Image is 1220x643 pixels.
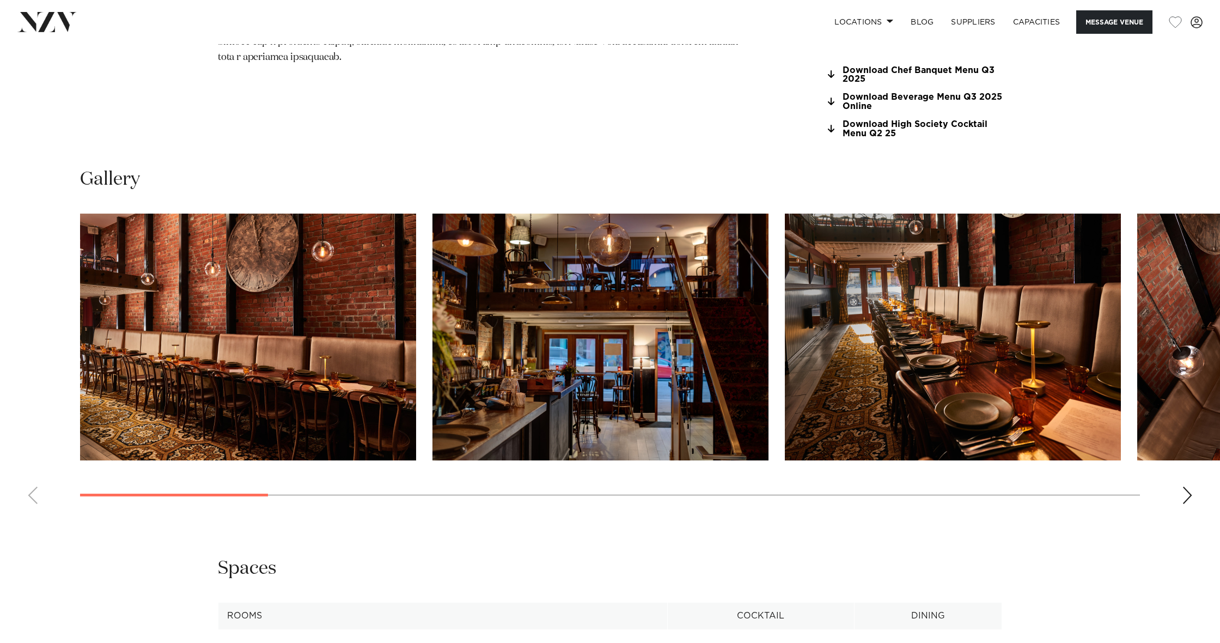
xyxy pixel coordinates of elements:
[942,10,1004,34] a: SUPPLIERS
[1076,10,1152,34] button: Message Venue
[854,603,1002,629] th: Dining
[826,10,902,34] a: Locations
[825,120,1002,138] a: Download High Society Cocktail Menu Q2 25
[825,93,1002,111] a: Download Beverage Menu Q3 2025 Online
[80,167,140,192] h2: Gallery
[825,66,1002,84] a: Download Chef Banquet Menu Q3 2025
[432,214,768,460] swiper-slide: 2 / 17
[80,214,416,460] swiper-slide: 1 / 17
[17,12,77,32] img: nzv-logo.png
[785,214,1121,460] swiper-slide: 3 / 17
[1004,10,1069,34] a: Capacities
[902,10,942,34] a: BLOG
[668,603,855,629] th: Cocktail
[218,603,668,629] th: Rooms
[218,556,277,581] h2: Spaces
